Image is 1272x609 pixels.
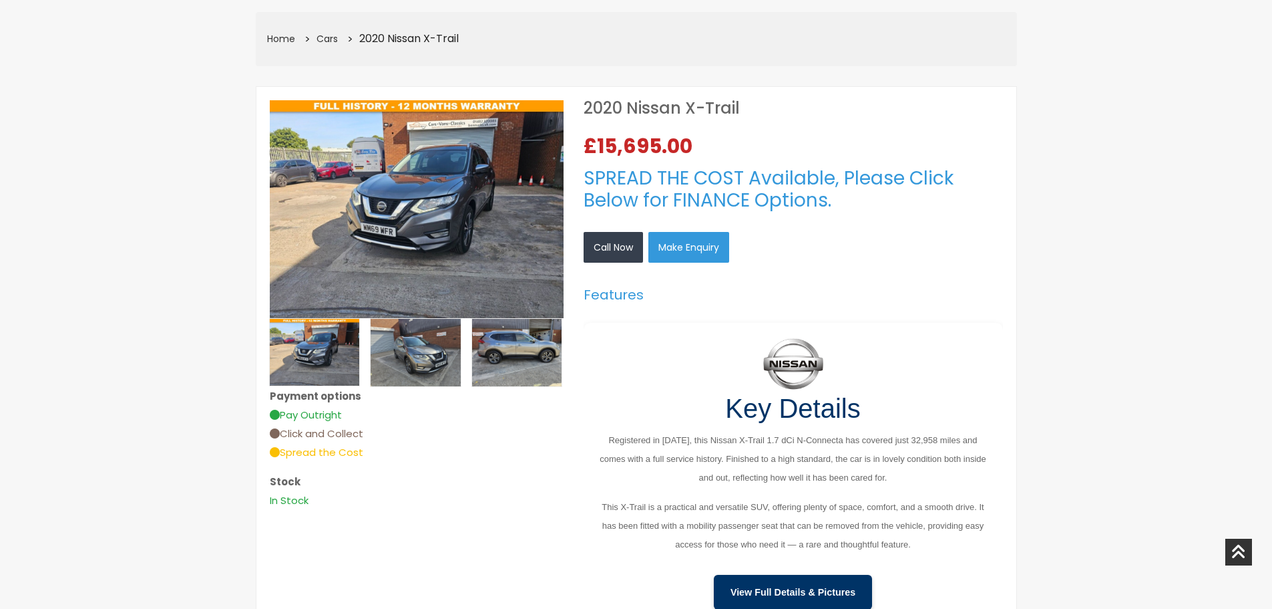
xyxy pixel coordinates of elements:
span: In Stock [270,493,308,507]
b: Payment options [270,389,361,403]
h3: SPREAD THE COST Available, Please Click Below for FINANCE Options. [584,167,1003,212]
span: Spread the Cost [270,445,363,459]
h1: 2020 Nissan X-Trail [584,100,1003,116]
a: Home [267,32,295,45]
h1: Key Details [597,392,990,424]
a: Call Now [584,232,643,263]
a: Cars [316,32,338,45]
p: Registered in [DATE], this Nissan X-Trail 1.7 dCi N-Connecta has covered just 32,958 miles and co... [597,431,990,487]
span: Pay Outright [270,408,342,422]
h5: Features [584,287,1003,303]
span: £15,695.00 [584,136,698,156]
span: Click and Collect [270,427,363,441]
li: 2020 Nissan X-Trail [343,29,460,49]
b: Stock [270,475,300,489]
p: This X-Trail is a practical and versatile SUV, offering plenty of space, comfort, and a smooth dr... [597,498,990,554]
a: Make Enquiry [648,232,729,263]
